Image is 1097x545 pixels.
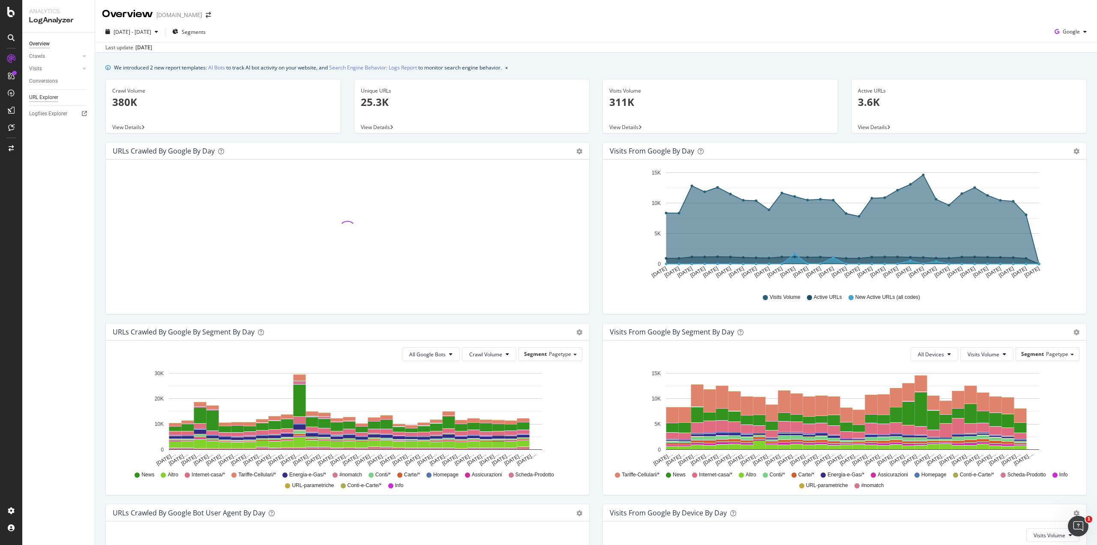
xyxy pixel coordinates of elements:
[728,265,745,279] text: [DATE]
[654,231,661,237] text: 5K
[746,471,756,479] span: Altro
[908,265,925,279] text: [DATE]
[29,109,67,118] div: Logfiles Explorer
[114,63,502,72] div: We introduced 2 new report templates: to track AI bot activity on your website, and to monitor se...
[156,11,202,19] div: [DOMAIN_NAME]
[766,265,783,279] text: [DATE]
[1073,148,1079,154] div: gear
[806,482,848,489] span: URL-parametriche
[168,471,178,479] span: Altro
[404,471,420,479] span: Carte/*
[658,261,661,267] text: 0
[29,77,58,86] div: Conversions
[113,368,579,467] svg: A chart.
[208,63,225,72] a: AI Bots
[920,265,938,279] text: [DATE]
[673,471,686,479] span: News
[462,347,516,361] button: Crawl Volume
[652,396,661,402] text: 10K
[29,77,89,86] a: Conversions
[29,39,89,48] a: Overview
[141,471,154,479] span: News
[960,347,1013,361] button: Visits Volume
[114,28,151,36] span: [DATE] - [DATE]
[1059,471,1068,479] span: Info
[1021,350,1044,358] span: Segment
[1068,516,1088,536] iframe: Intercom live chat
[155,422,164,428] text: 10K
[206,12,211,18] div: arrow-right-arrow-left
[361,87,583,95] div: Unique URLs
[1073,329,1079,335] div: gear
[29,93,89,102] a: URL Explorer
[610,509,727,517] div: Visits From Google By Device By Day
[610,166,1076,286] svg: A chart.
[609,123,638,131] span: View Details
[161,447,164,453] text: 0
[702,265,719,279] text: [DATE]
[895,265,912,279] text: [DATE]
[960,471,994,479] span: Conti-e-Carte/*
[878,471,908,479] span: Assicurazioni
[818,265,835,279] text: [DATE]
[753,265,770,279] text: [DATE]
[329,63,417,72] a: Search Engine Behavior: Logs Report
[29,93,58,102] div: URL Explorer
[105,63,1087,72] div: info banner
[29,64,42,73] div: Visits
[985,265,1002,279] text: [DATE]
[830,265,848,279] text: [DATE]
[610,368,1076,467] svg: A chart.
[921,471,947,479] span: Homepage
[650,265,668,279] text: [DATE]
[402,347,460,361] button: All Google Bots
[770,294,800,301] span: Visits Volume
[113,147,215,155] div: URLs Crawled by Google by day
[946,265,963,279] text: [DATE]
[658,447,661,453] text: 0
[959,265,976,279] text: [DATE]
[1046,350,1068,358] span: Pagetype
[516,471,554,479] span: Scheda-Prodotto
[29,52,45,61] div: Crawls
[29,52,80,61] a: Crawls
[102,25,162,39] button: [DATE] - [DATE]
[968,351,999,358] span: Visits Volume
[858,95,1080,109] p: 3.6K
[503,61,510,74] button: close banner
[576,510,582,516] div: gear
[395,482,404,489] span: Info
[869,265,886,279] text: [DATE]
[882,265,899,279] text: [DATE]
[339,471,362,479] span: #nomatch
[469,351,502,358] span: Crawl Volume
[472,471,502,479] span: Assicurazioni
[805,265,822,279] text: [DATE]
[102,7,153,21] div: Overview
[112,95,334,109] p: 380K
[155,396,164,402] text: 20K
[549,350,571,358] span: Pagetype
[933,265,950,279] text: [DATE]
[699,471,732,479] span: Internet-casa/*
[1023,265,1040,279] text: [DATE]
[433,471,459,479] span: Homepage
[654,422,661,428] text: 5K
[1026,528,1079,542] button: Visits Volume
[375,471,391,479] span: Conti/*
[779,265,796,279] text: [DATE]
[289,471,326,479] span: Energia-e-Gas/*
[998,265,1015,279] text: [DATE]
[1010,265,1028,279] text: [DATE]
[113,328,255,336] div: URLs Crawled by Google By Segment By Day
[843,265,860,279] text: [DATE]
[238,471,276,479] span: Tariffe-Cellulari/*
[192,471,225,479] span: Internet-casa/*
[918,351,944,358] span: All Devices
[409,351,446,358] span: All Google Bots
[361,95,583,109] p: 25.3K
[29,109,89,118] a: Logfiles Explorer
[652,170,661,176] text: 15K
[663,265,680,279] text: [DATE]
